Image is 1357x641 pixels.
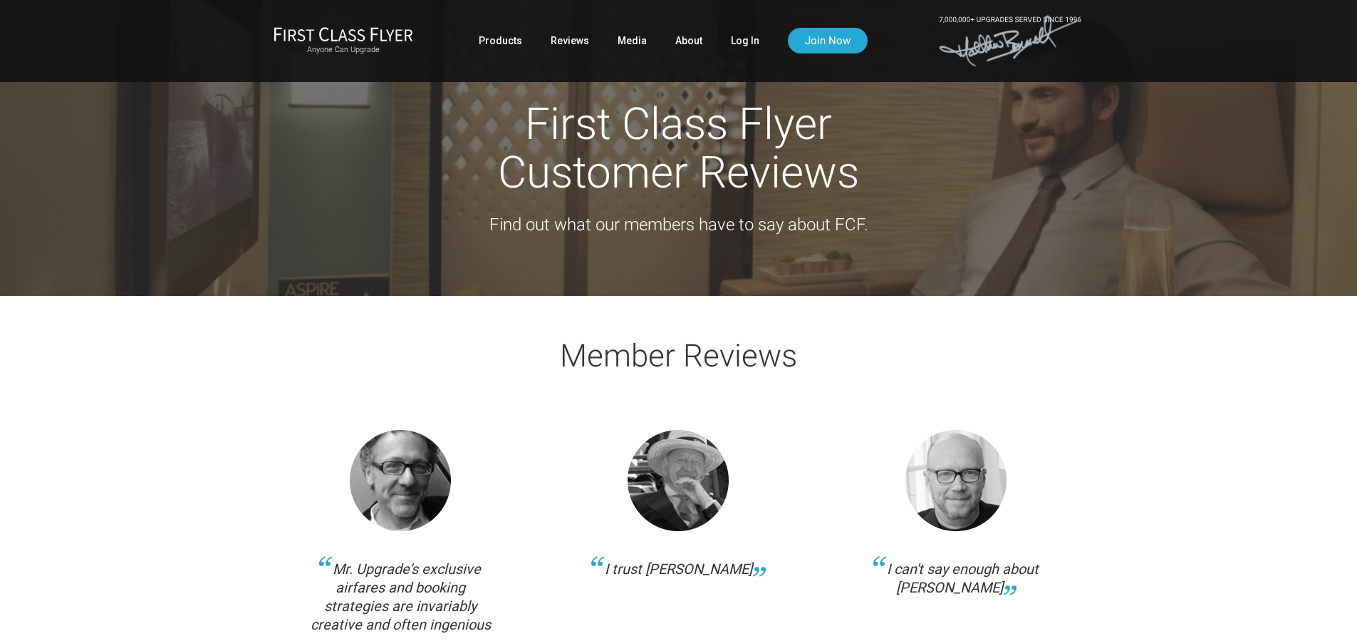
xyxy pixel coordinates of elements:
[274,26,413,41] img: First Class Flyer
[905,430,1007,531] img: Haggis-v2.png
[498,98,859,198] span: First Class Flyer Customer Reviews
[560,337,797,374] span: Member Reviews
[350,430,451,531] img: Thomas.png
[479,28,522,53] a: Products
[551,28,589,53] a: Reviews
[582,560,774,631] div: I trust [PERSON_NAME]
[274,45,413,55] small: Anyone Can Upgrade
[788,28,868,53] a: Join Now
[618,28,647,53] a: Media
[731,28,759,53] a: Log In
[860,560,1052,631] div: I can't say enough about [PERSON_NAME]
[276,211,1081,238] p: Find out what our members have to say about FCF.
[675,28,702,53] a: About
[628,430,729,531] img: Collins.png
[274,26,413,55] a: First Class FlyerAnyone Can Upgrade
